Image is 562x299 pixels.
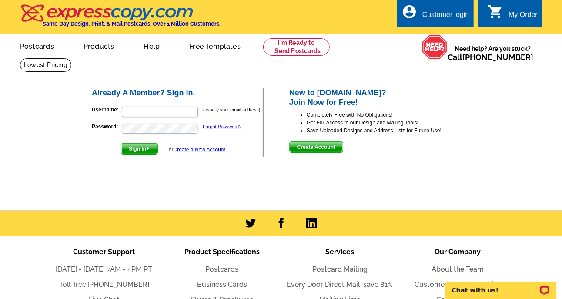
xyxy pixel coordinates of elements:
h2: Already A Member? Sign In. [92,88,263,98]
img: help [422,34,448,60]
a: [PHONE_NUMBER] [462,53,533,62]
a: Postcard Mailing [312,265,368,273]
a: Every Door Direct Mail: save 81% [287,280,393,289]
a: Free Templates [175,35,254,56]
i: account_circle [401,4,417,20]
h2: New to [DOMAIN_NAME]? Join Now for Free! [289,88,472,107]
a: Business Cards [197,280,247,289]
iframe: LiveChat chat widget [440,272,562,299]
li: Toll-free: [45,279,163,290]
li: Save Uploaded Designs and Address Lists for Future Use! [307,127,472,134]
a: Products [70,35,128,56]
label: Password: [92,123,121,131]
small: (usually your email address) [203,107,260,112]
div: My Order [508,11,538,23]
i: shopping_cart [488,4,503,20]
a: Customer Success Stories [415,280,501,289]
span: Need help? Are you stuck? [448,44,538,62]
li: [DATE] - [DATE] 7AM - 4PM PT [45,264,163,275]
a: Postcards [6,35,68,56]
a: Create a New Account [174,147,225,153]
li: Get Full Access to our Design and Mailing Tools! [307,119,472,127]
span: Services [326,248,355,256]
div: Customer login [422,11,469,23]
span: Our Company [435,248,481,256]
span: Product Specifications [184,248,260,256]
span: Sign In [121,144,157,154]
span: Create Account [290,142,343,152]
a: account_circle Customer login [401,10,469,20]
h4: Same Day Design, Print, & Mail Postcards. Over 1 Million Customers. [43,20,221,27]
li: Completely Free with No Obligations! [307,111,472,119]
a: Forgot Password? [203,124,241,129]
button: Sign In [121,143,158,155]
a: Same Day Design, Print, & Mail Postcards. Over 1 Million Customers. [20,10,221,27]
a: [PHONE_NUMBER] [87,280,149,289]
a: Postcards [206,265,239,273]
a: Help [130,35,174,56]
label: Username: [92,106,121,114]
a: About the Team [432,265,484,273]
div: or [169,146,225,154]
img: button-next-arrow-white.png [146,147,150,151]
span: Call [448,53,533,62]
a: shopping_cart My Order [488,10,538,20]
span: Customer Support [74,248,135,256]
button: Create Account [289,141,343,153]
